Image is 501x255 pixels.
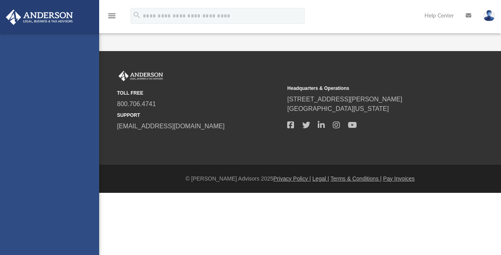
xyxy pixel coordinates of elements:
a: menu [107,15,117,21]
small: TOLL FREE [117,89,282,97]
img: Anderson Advisors Platinum Portal [4,10,75,25]
a: [GEOGRAPHIC_DATA][US_STATE] [287,105,389,112]
a: Pay Invoices [383,175,415,182]
img: Anderson Advisors Platinum Portal [117,71,165,81]
img: User Pic [483,10,495,21]
small: SUPPORT [117,112,282,119]
i: search [132,11,141,19]
i: menu [107,11,117,21]
a: Legal | [313,175,329,182]
small: Headquarters & Operations [287,85,452,92]
div: © [PERSON_NAME] Advisors 2025 [99,175,501,183]
a: 800.706.4741 [117,101,156,107]
a: Terms & Conditions | [330,175,382,182]
a: Privacy Policy | [273,175,311,182]
a: [STREET_ADDRESS][PERSON_NAME] [287,96,402,103]
a: [EMAIL_ADDRESS][DOMAIN_NAME] [117,123,225,129]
